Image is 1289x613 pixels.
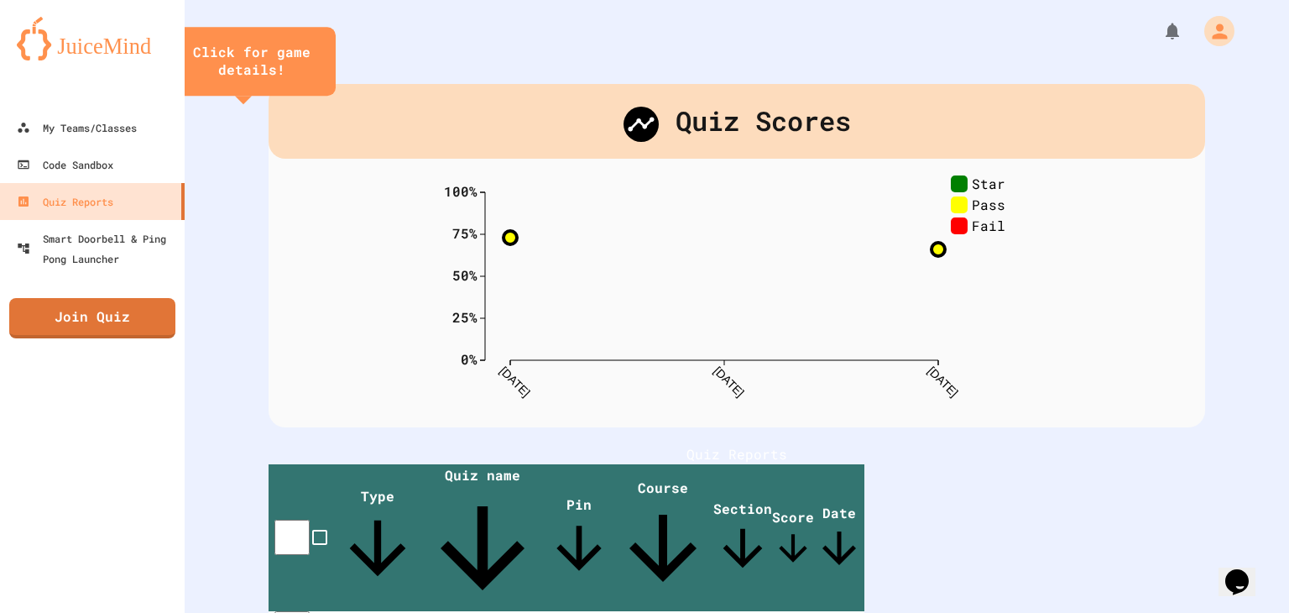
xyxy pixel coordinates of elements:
[17,191,113,212] div: Quiz Reports
[17,17,168,60] img: logo-orange.svg
[452,308,478,326] text: 25%
[1219,546,1272,596] iframe: chat widget
[1187,12,1239,50] div: My Account
[613,479,713,599] span: Course
[336,487,420,590] span: Type
[925,364,960,399] text: [DATE]
[185,44,319,79] div: Click for game details!
[461,350,478,368] text: 0%
[420,466,545,611] span: Quiz name
[972,216,1005,233] text: Fail
[452,224,478,242] text: 75%
[972,195,1005,212] text: Pass
[497,364,532,399] text: [DATE]
[274,520,310,555] input: select all desserts
[772,508,814,569] span: Score
[17,118,137,138] div: My Teams/Classes
[9,298,175,338] a: Join Quiz
[711,364,746,399] text: [DATE]
[17,228,178,269] div: Smart Doorbell & Ping Pong Launcher
[269,444,1205,464] h1: Quiz Reports
[545,495,613,582] span: Pin
[269,84,1205,159] div: Quiz Scores
[444,182,478,200] text: 100%
[814,504,864,574] span: Date
[972,174,1005,191] text: Star
[17,155,113,175] div: Code Sandbox
[452,266,478,284] text: 50%
[713,500,772,578] span: Section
